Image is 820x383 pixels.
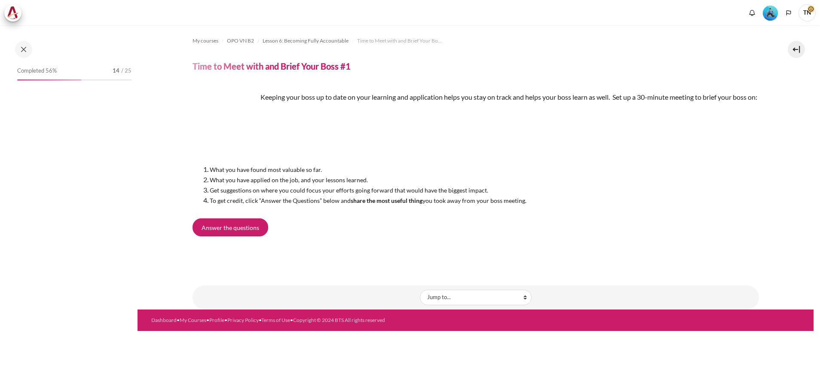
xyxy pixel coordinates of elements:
[263,37,349,45] span: Lesson 6: Becoming Fully Accountable
[227,36,254,46] a: OPO VN B2
[293,317,385,323] a: Copyright © 2024 BTS All rights reserved
[180,317,206,323] a: My Courses
[138,25,814,309] section: Content
[261,317,290,323] a: Terms of Use
[17,80,81,80] div: 56%
[193,36,218,46] a: My courses
[193,37,218,45] span: My courses
[759,5,781,21] a: Level #3
[193,218,268,236] a: Answer the questions
[193,92,257,156] img: def
[209,317,224,323] a: Profile
[263,36,349,46] a: Lesson 6: Becoming Fully Accountable
[193,34,759,48] nav: Navigation bar
[4,4,26,21] a: Architeck Architeck
[151,316,512,324] div: • • • • •
[351,197,422,204] strong: share the most useful thing
[763,6,778,21] img: Level #3
[193,61,351,72] h4: Time to Meet with and Brief Your Boss #1
[746,6,759,19] div: Show notification window with no new notifications
[210,197,526,204] span: To get credit, click “Answer the Questions” below and you took away from your boss meeting.
[357,37,443,45] span: Time to Meet with and Brief Your Boss #1
[202,223,259,232] span: Answer the questions
[121,67,132,75] span: / 25
[210,176,368,184] span: What you have applied on the job, and your lessons learned.
[151,317,177,323] a: Dashboard
[210,166,322,173] span: What you have found most valuable so far.
[227,317,259,323] a: Privacy Policy
[357,36,443,46] a: Time to Meet with and Brief Your Boss #1
[193,92,759,205] div: Keeping your boss up to date on your learning and application helps you stay on track and helps y...
[113,67,119,75] span: 14
[799,4,816,21] span: TN
[782,6,795,19] button: Languages
[799,4,816,21] a: User menu
[17,67,57,75] span: Completed 56%
[7,6,19,19] img: Architeck
[210,187,488,194] span: Get suggestions on where you could focus your efforts going forward that would have the biggest i...
[227,37,254,45] span: OPO VN B2
[763,5,778,21] div: Level #3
